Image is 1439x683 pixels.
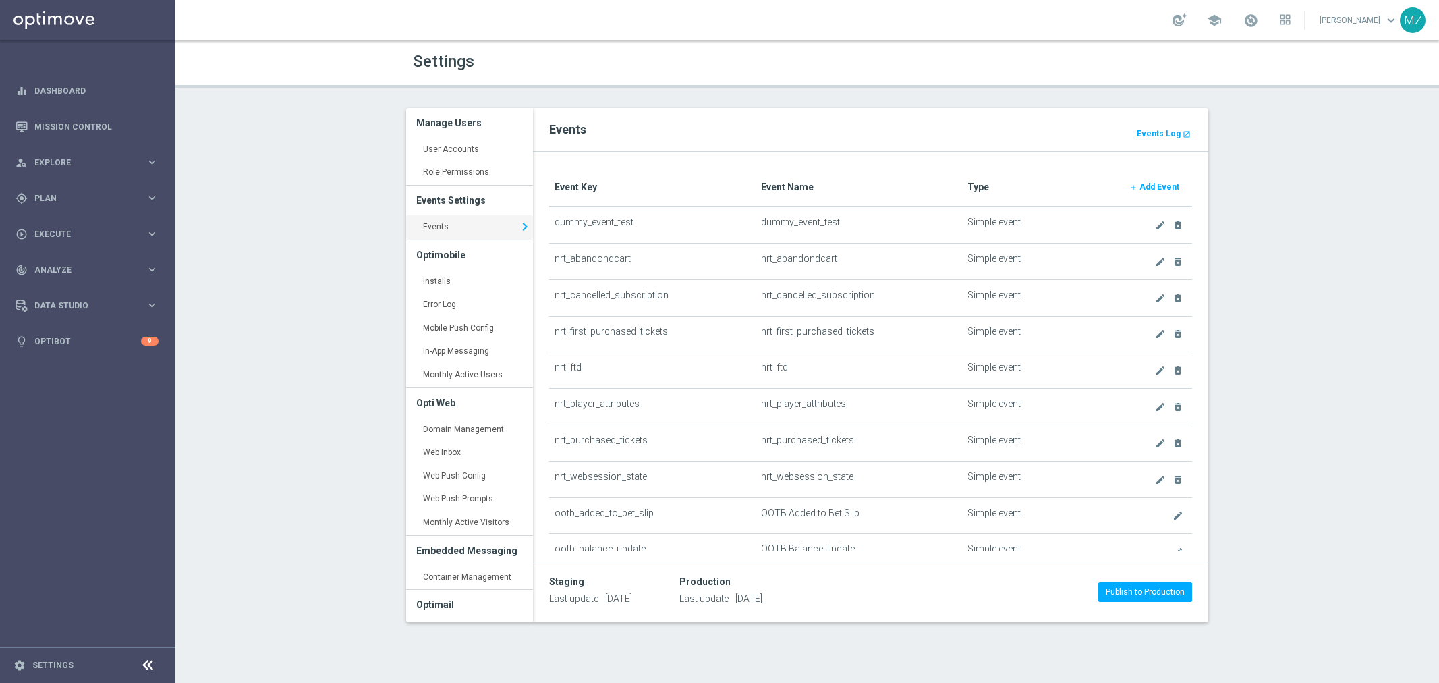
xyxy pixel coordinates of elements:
[16,73,159,109] div: Dashboard
[735,593,762,604] span: [DATE]
[406,293,533,317] a: Error Log
[962,461,1117,497] td: Simple event
[406,339,533,364] a: In-App Messaging
[549,576,584,588] div: Staging
[34,159,146,167] span: Explore
[1318,10,1400,30] a: [PERSON_NAME]keyboard_arrow_down
[34,109,159,144] a: Mission Control
[962,425,1117,461] td: Simple event
[15,229,159,240] button: play_circle_outline Execute keyboard_arrow_right
[1155,438,1166,449] i: create
[413,52,797,72] h1: Settings
[16,300,146,312] div: Data Studio
[1173,438,1183,449] i: delete_forever
[962,207,1117,243] td: Simple event
[756,497,962,534] td: OOTB Added to Bet Slip
[34,323,141,359] a: Optibot
[1098,582,1192,601] button: Publish to Production
[549,534,756,570] td: ootb_balance_update
[1173,510,1183,521] i: create
[1155,402,1166,412] i: create
[1384,13,1399,28] span: keyboard_arrow_down
[549,389,756,425] td: nrt_player_attributes
[406,215,533,240] a: Events
[34,194,146,202] span: Plan
[406,363,533,387] a: Monthly Active Users
[549,425,756,461] td: nrt_purchased_tickets
[1155,365,1166,376] i: create
[962,497,1117,534] td: Simple event
[1173,256,1183,267] i: delete_forever
[16,228,28,240] i: play_circle_outline
[16,323,159,359] div: Optibot
[1155,220,1166,231] i: create
[146,227,159,240] i: keyboard_arrow_right
[549,279,756,316] td: nrt_cancelled_subscription
[1129,184,1137,192] i: add
[1173,293,1183,304] i: delete_forever
[15,336,159,347] button: lightbulb Optibot 9
[406,418,533,442] a: Domain Management
[962,534,1117,570] td: Simple event
[16,264,146,276] div: Analyze
[756,279,962,316] td: nrt_cancelled_subscription
[406,511,533,535] a: Monthly Active Visitors
[16,335,28,348] i: lightbulb
[416,536,523,566] h3: Embedded Messaging
[16,157,28,169] i: person_search
[549,352,756,389] td: nrt_ftd
[416,108,523,138] h3: Manage Users
[756,352,962,389] td: nrt_ftd
[34,266,146,274] span: Analyze
[756,425,962,461] td: nrt_purchased_tickets
[15,193,159,204] button: gps_fixed Plan keyboard_arrow_right
[549,593,632,605] p: Last update
[16,192,146,204] div: Plan
[15,157,159,168] button: person_search Explore keyboard_arrow_right
[406,161,533,185] a: Role Permissions
[406,487,533,512] a: Web Push Prompts
[756,207,962,243] td: dummy_event_test
[34,73,159,109] a: Dashboard
[549,168,756,207] th: Event Key
[1400,7,1426,33] div: MZ
[34,302,146,310] span: Data Studio
[1173,365,1183,376] i: delete_forever
[146,299,159,312] i: keyboard_arrow_right
[756,244,962,280] td: nrt_abandondcart
[15,265,159,275] button: track_changes Analyze keyboard_arrow_right
[416,186,523,215] h3: Events Settings
[15,86,159,97] div: equalizer Dashboard
[962,279,1117,316] td: Simple event
[15,121,159,132] button: Mission Control
[416,388,523,418] h3: Opti Web
[962,389,1117,425] td: Simple event
[1155,293,1166,304] i: create
[756,389,962,425] td: nrt_player_attributes
[16,85,28,97] i: equalizer
[1173,220,1183,231] i: delete_forever
[15,300,159,311] button: Data Studio keyboard_arrow_right
[962,244,1117,280] td: Simple event
[605,593,632,604] span: [DATE]
[416,240,523,270] h3: Optimobile
[416,590,523,620] h3: Optimail
[146,156,159,169] i: keyboard_arrow_right
[406,566,533,590] a: Container Management
[406,464,533,489] a: Web Push Config
[13,659,26,672] i: settings
[16,109,159,144] div: Mission Control
[962,168,1117,207] th: Type
[962,352,1117,389] td: Simple event
[16,192,28,204] i: gps_fixed
[679,593,762,605] p: Last update
[406,270,533,294] a: Installs
[141,337,159,346] div: 9
[549,207,756,243] td: dummy_event_test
